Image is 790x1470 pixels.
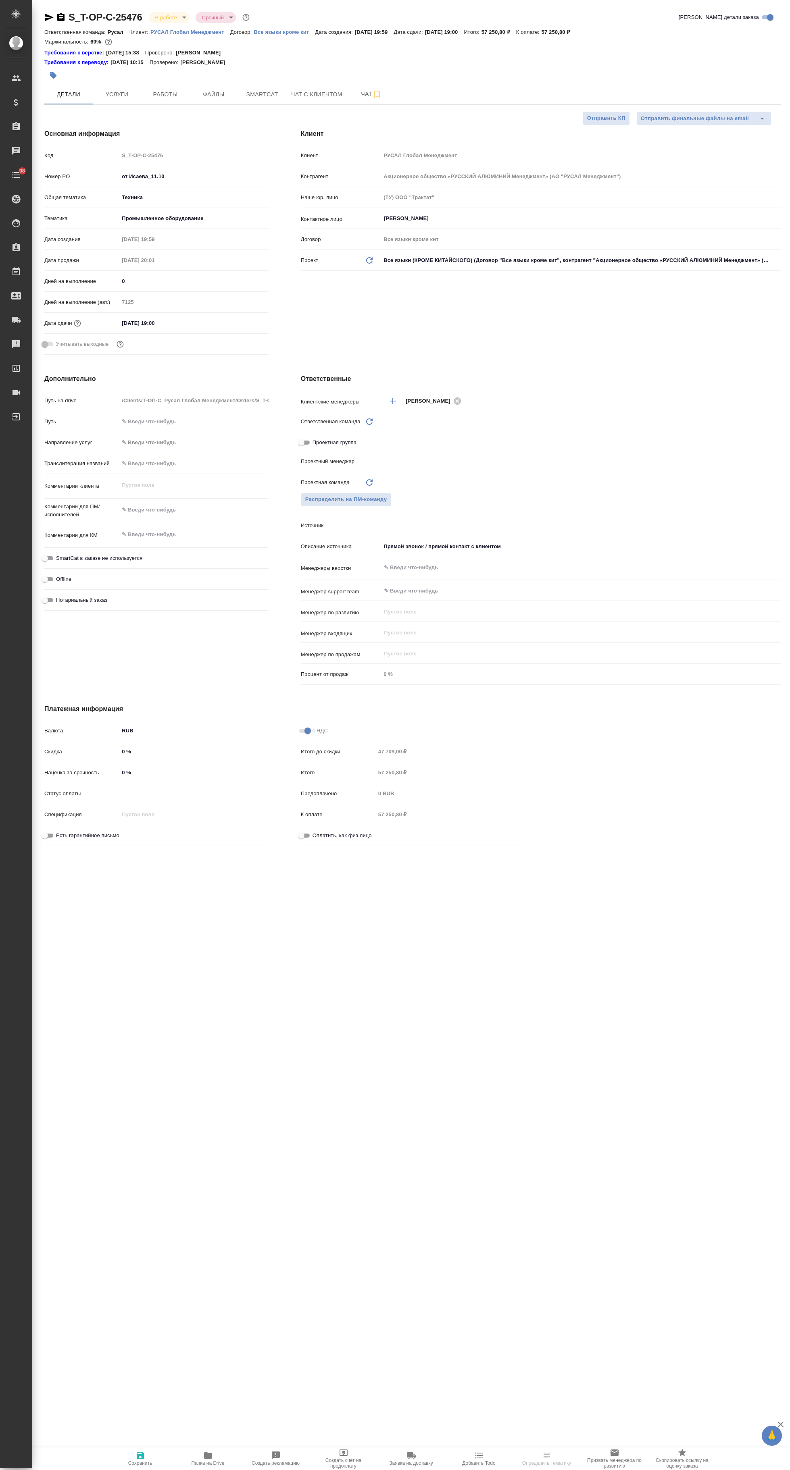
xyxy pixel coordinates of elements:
[381,170,781,182] input: Пустое поле
[777,218,778,219] button: Open
[119,212,268,225] div: Промышленное оборудование
[425,29,464,35] p: [DATE] 19:00
[44,319,72,327] p: Дата сдачи
[301,790,375,798] p: Предоплачено
[15,167,30,175] span: 98
[301,398,381,406] p: Клиентские менеджеры
[315,1458,373,1469] span: Создать счет на предоплату
[301,811,375,819] p: К оплате
[522,1460,571,1466] span: Определить тематику
[108,29,129,35] p: Русал
[44,152,119,160] p: Код
[119,767,268,778] input: ✎ Введи что-нибудь
[516,29,542,35] p: К оплате:
[301,374,781,384] h4: Ответственные
[119,296,268,308] input: Пустое поле
[406,397,455,405] span: [PERSON_NAME]
[128,1460,152,1466] span: Сохранить
[149,12,189,23] div: В работе
[301,748,375,756] p: Итого до скидки
[301,457,381,466] p: Проектный менеджер
[254,28,315,35] a: Все языки кроме кит
[44,129,269,139] h4: Основная информация
[301,543,381,551] p: Описание источника
[146,89,185,100] span: Работы
[119,150,268,161] input: Пустое поле
[383,607,762,616] input: Пустое поле
[301,215,381,223] p: Контактное лицо
[383,649,762,658] input: Пустое поле
[583,111,630,125] button: Отправить КП
[44,748,119,756] p: Скидка
[542,29,576,35] p: 57 250,80 ₽
[641,114,749,123] span: Отправить финальные файлы на email
[254,29,315,35] p: Все языки кроме кит
[44,49,106,57] div: Нажми, чтобы открыть папку с инструкцией
[301,564,381,572] p: Менеджеры верстки
[49,89,88,100] span: Детали
[313,727,328,735] span: с НДС
[252,1460,300,1466] span: Создать рекламацию
[375,788,525,799] input: Пустое поле
[513,1447,581,1470] button: Определить тематику
[44,29,108,35] p: Ответственная команда:
[119,170,268,182] input: ✎ Введи что-нибудь
[44,49,106,57] a: Требования к верстке:
[44,503,119,519] p: Комментарии для ПМ/исполнителей
[119,191,268,204] div: Техника
[381,415,781,428] div: ​
[44,531,119,539] p: Комментарии для КМ
[301,670,381,678] p: Процент от продаж
[381,668,781,680] input: Пустое поле
[174,1447,242,1470] button: Папка на Drive
[375,746,525,757] input: Пустое поле
[106,49,145,57] p: [DATE] 15:38
[119,746,268,757] input: ✎ Введи что-нибудь
[381,254,781,267] div: Все языки (КРОМЕ КИТАЙСКОГО) (Договор "Все языки кроме кит", контрагент "Акционерное общество «РУ...
[355,29,394,35] p: [DATE] 19:59
[301,630,381,638] p: Менеджер входящих
[119,317,190,329] input: ✎ Введи что-нибудь
[636,111,771,126] div: split button
[119,275,268,287] input: ✎ Введи что-нибудь
[581,1447,648,1470] button: Призвать менеджера по развитию
[777,590,778,592] button: Open
[180,58,231,67] p: [PERSON_NAME]
[383,563,752,572] input: ✎ Введи что-нибудь
[383,586,752,595] input: ✎ Введи что-нибудь
[44,811,119,819] p: Спецификация
[243,89,281,100] span: Smartcat
[150,28,230,35] a: РУСАЛ Глобал Менеджмент
[44,235,119,243] p: Дата создания
[150,58,181,67] p: Проверено:
[372,89,382,99] svg: Подписаться
[56,340,109,348] span: Учитывать выходные
[2,165,30,185] a: 98
[122,439,258,447] div: ✎ Введи что-нибудь
[315,29,354,35] p: Дата создания:
[381,541,781,552] input: ✎ Введи что-нибудь
[110,58,150,67] p: [DATE] 10:15
[313,439,356,447] span: Проектная группа
[636,111,753,126] button: Отправить финальные файлы на email
[153,14,179,21] button: В работе
[305,495,387,504] span: Распределить на ПМ-команду
[44,298,119,306] p: Дней на выполнение (авт.)
[44,214,119,222] p: Тематика
[377,1447,445,1470] button: Заявка на доставку
[44,256,119,264] p: Дата продажи
[192,1460,225,1466] span: Папка на Drive
[44,58,110,67] div: Нажми, чтобы открыть папку с инструкцией
[119,233,190,245] input: Пустое поле
[301,193,381,202] p: Наше юр. лицо
[375,809,525,820] input: Пустое поле
[301,129,781,139] h4: Клиент
[119,457,268,469] input: ✎ Введи что-нибудь
[119,787,268,800] div: ​
[44,439,119,447] p: Направление услуг
[44,769,119,777] p: Наценка за срочность
[56,832,119,840] span: Есть гарантийное письмо
[150,29,230,35] p: РУСАЛ Глобал Менеджмент
[44,374,269,384] h4: Дополнительно
[44,460,119,468] p: Транслитерация названий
